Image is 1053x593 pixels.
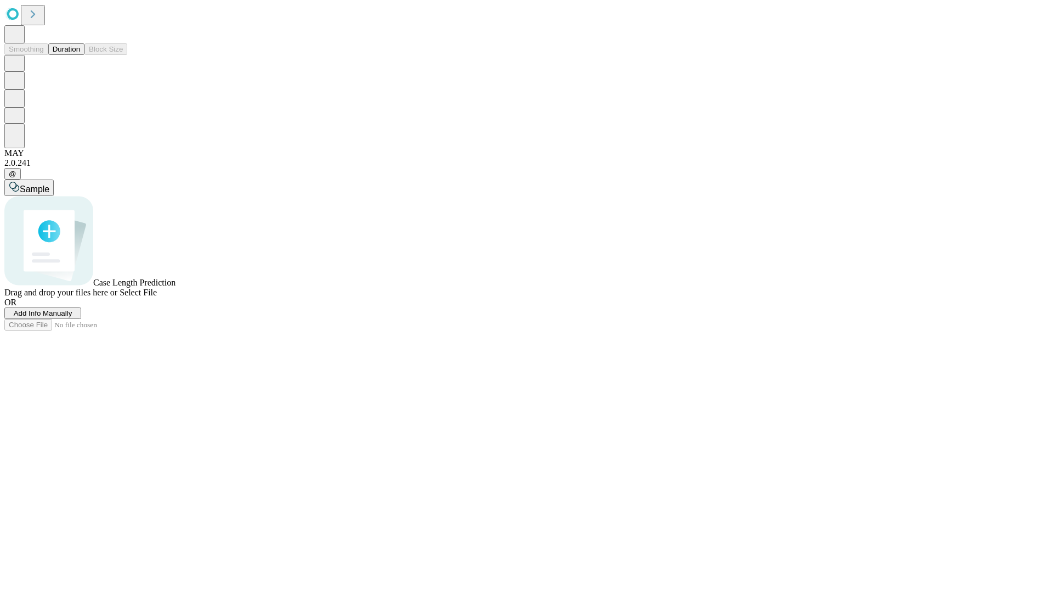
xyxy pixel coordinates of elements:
[14,309,72,317] span: Add Info Manually
[93,278,175,287] span: Case Length Prediction
[4,298,16,307] span: OR
[4,148,1049,158] div: MAY
[4,288,117,297] span: Drag and drop your files here or
[84,43,127,55] button: Block Size
[4,307,81,319] button: Add Info Manually
[9,170,16,178] span: @
[48,43,84,55] button: Duration
[4,168,21,180] button: @
[4,180,54,196] button: Sample
[120,288,157,297] span: Select File
[20,184,49,194] span: Sample
[4,158,1049,168] div: 2.0.241
[4,43,48,55] button: Smoothing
